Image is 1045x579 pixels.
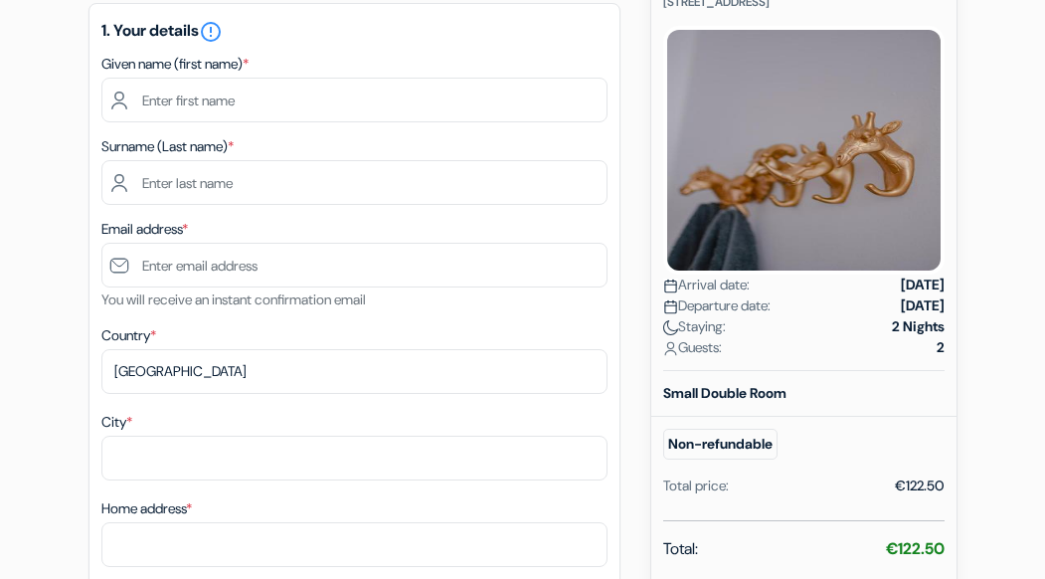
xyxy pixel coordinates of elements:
strong: [DATE] [901,295,945,316]
label: Home address [101,498,192,519]
span: Guests: [663,337,722,358]
strong: 2 Nights [892,316,945,337]
label: Email address [101,219,188,240]
strong: 2 [937,337,945,358]
h5: 1. Your details [101,20,608,44]
label: Country [101,325,156,346]
div: €122.50 [895,476,945,496]
input: Enter first name [101,78,608,122]
span: Departure date: [663,295,771,316]
strong: [DATE] [901,275,945,295]
a: error_outline [199,20,223,41]
span: Arrival date: [663,275,750,295]
label: City [101,412,132,433]
label: Surname (Last name) [101,136,234,157]
input: Enter last name [101,160,608,205]
img: user_icon.svg [663,341,678,356]
span: Total: [663,537,698,561]
strong: €122.50 [886,538,945,559]
small: Non-refundable [663,429,778,460]
div: Total price: [663,476,729,496]
i: error_outline [199,20,223,44]
img: calendar.svg [663,279,678,293]
img: calendar.svg [663,299,678,314]
input: Enter email address [101,243,608,288]
small: You will receive an instant confirmation email [101,290,366,308]
img: moon.svg [663,320,678,335]
label: Given name (first name) [101,54,249,75]
span: Staying: [663,316,726,337]
b: Small Double Room [663,384,786,402]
